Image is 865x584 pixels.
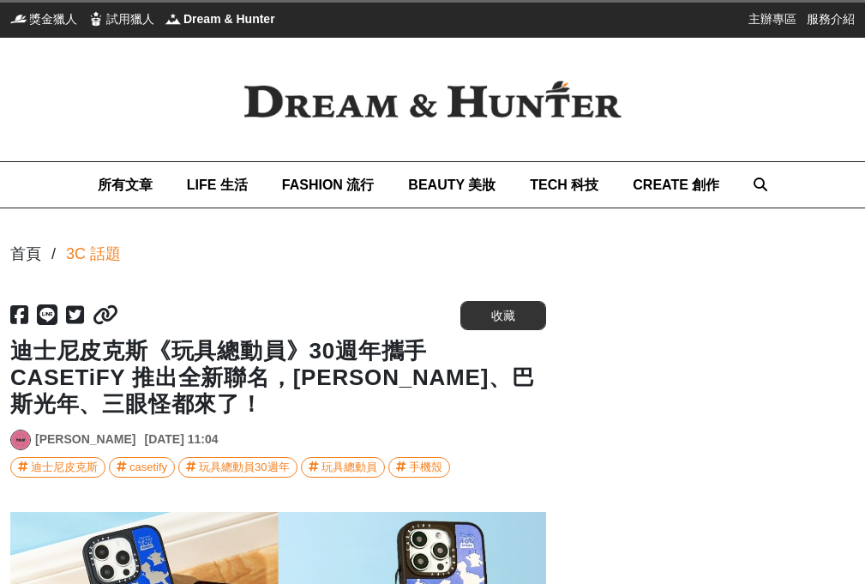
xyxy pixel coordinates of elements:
[178,457,297,478] a: 玩具總動員30週年
[87,10,154,27] a: 試用獵人試用獵人
[282,162,375,208] a: FASHION 流行
[321,458,377,477] div: 玩具總動員
[98,162,153,208] a: 所有文章
[98,178,153,192] span: 所有文章
[10,457,105,478] a: 迪士尼皮克斯
[10,430,31,450] a: Avatar
[29,10,77,27] span: 獎金獵人
[10,10,77,27] a: 獎金獵人獎金獵人
[460,301,546,330] button: 收藏
[409,458,442,477] div: 手機殼
[144,430,218,449] div: [DATE] 11:04
[35,430,135,449] a: [PERSON_NAME]
[10,10,27,27] img: 獎金獵人
[187,178,248,192] span: LIFE 生活
[282,178,375,192] span: FASHION 流行
[51,243,56,266] div: /
[388,457,450,478] a: 手機殼
[129,458,167,477] div: casetify
[807,10,855,27] a: 服務介紹
[748,10,796,27] a: 主辦專區
[408,178,496,192] span: BEAUTY 美妝
[10,243,41,266] div: 首頁
[221,58,644,141] img: Dream & Hunter
[408,162,496,208] a: BEAUTY 美妝
[165,10,182,27] img: Dream & Hunter
[11,430,30,449] img: Avatar
[301,457,385,478] a: 玩具總動員
[109,457,175,478] a: casetify
[106,10,154,27] span: 試用獵人
[183,10,275,27] span: Dream & Hunter
[633,162,719,208] a: CREATE 創作
[10,338,546,418] h1: 迪士尼皮克斯《玩具總動員》30週年攜手 CASETiFY 推出全新聯名，[PERSON_NAME]、巴斯光年、三眼怪都來了！
[187,162,248,208] a: LIFE 生活
[530,178,598,192] span: TECH 科技
[199,458,289,477] div: 玩具總動員30週年
[87,10,105,27] img: 試用獵人
[530,162,598,208] a: TECH 科技
[66,243,121,266] a: 3C 話題
[165,10,275,27] a: Dream & HunterDream & Hunter
[31,458,98,477] div: 迪士尼皮克斯
[633,178,719,192] span: CREATE 創作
